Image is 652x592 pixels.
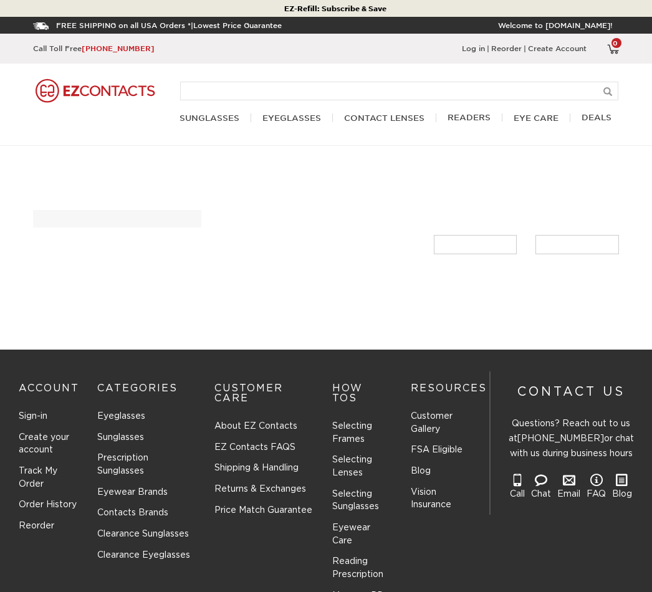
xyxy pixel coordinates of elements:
a: Eye Care [514,114,559,122]
a: [PHONE_NUMBER] [82,44,155,52]
div: | [24,20,427,31]
a: Order History [19,501,77,508]
img: View Your Cart [607,44,619,55]
a: Clearance Sunglasses [97,530,189,538]
a: SUNGLASSES [180,114,239,122]
h3: RESOURCES [411,384,471,394]
a: Chat [531,474,551,500]
a: Readers [448,113,491,122]
h3: ACCOUNT [19,384,79,394]
a: Sunglasses [97,434,144,441]
div: Call Toll Free [24,43,225,54]
a: About EZ Contacts [214,423,297,430]
a: Deals [582,113,611,122]
a: Log in [462,44,485,52]
a: Reorder [491,44,522,52]
a: Lowest Price Guarantee [193,21,282,29]
p: Questions? Reach out to us at or chat with us during business hours [500,416,643,461]
div: Welcome to [DOMAIN_NAME]! [492,20,619,31]
strong: EZ-Refill: Subscribe & Save [284,4,386,12]
a: CONTACT LENSES [344,114,424,122]
a: Customer Gallery [411,413,453,433]
a: Create your account [19,434,69,454]
a: Clearance Eyeglasses [97,551,190,559]
img: EzContacts [33,77,158,105]
a: Contacts Brands [97,509,168,517]
a: Selecting Sunglasses [332,490,379,511]
a: EZ Contacts FAQS [214,444,295,451]
h3: CUSTOMER CARE [214,384,314,404]
a: Reorder [19,522,54,530]
a: Eyewear Brands [97,489,168,496]
a: Track My Order [19,467,57,488]
a: FREE SHIPPING on all USA Orders * [56,21,191,29]
a: Returns & Exchanges [214,485,306,493]
a: Selecting Lenses [332,456,372,477]
a: CONTACT US [500,384,643,400]
a: Eyewear Care [332,524,370,545]
a: Eyeglasses [97,413,145,420]
a: EYEGLASSES [262,114,321,122]
a: Sign-in [19,413,47,420]
a: FAQ [587,474,606,500]
a: View Your Cart 0 [607,44,619,52]
a: Selecting Frames [332,423,372,443]
a: [PHONE_NUMBER] [517,435,604,442]
a: Blog [612,474,632,500]
a: Blog [411,467,431,475]
h3: CATEGORIES [97,384,196,394]
a: Reading Prescription [332,558,383,578]
a: Vision Insurance [411,489,451,509]
a: FSA Eligible [411,446,463,454]
div: | | [454,43,595,54]
h3: HOW TOS [332,384,392,404]
a: Call [510,474,525,500]
a: Prescription Sunglasses [97,454,148,475]
a: Price Match Guarantee [214,507,312,514]
span: 0 [613,40,620,46]
a: Shipping & Handling [214,464,299,472]
a: Create Account [528,44,587,52]
a: Email [557,474,580,500]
